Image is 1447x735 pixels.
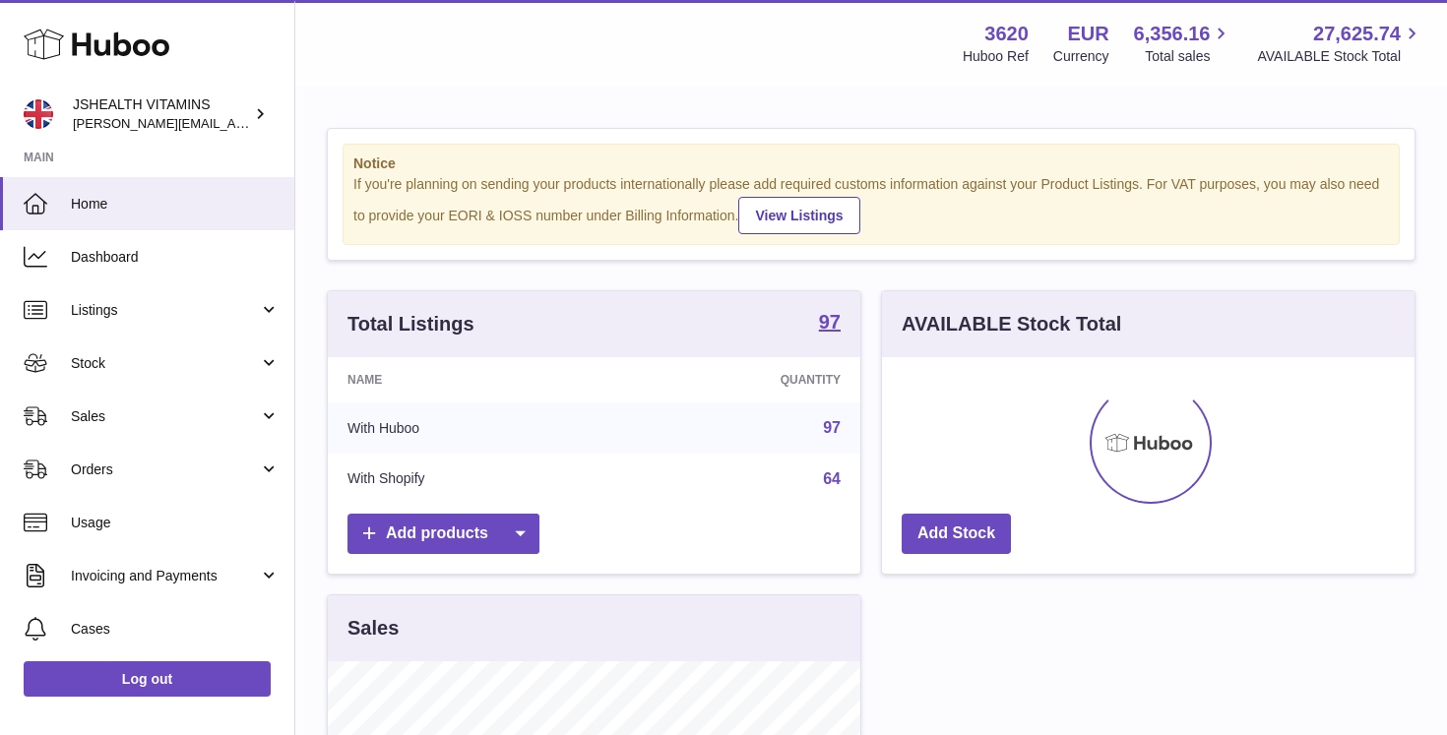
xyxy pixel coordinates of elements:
h3: AVAILABLE Stock Total [902,311,1121,337]
strong: 97 [819,312,841,332]
span: AVAILABLE Stock Total [1257,47,1423,66]
span: Home [71,195,280,214]
h3: Total Listings [347,311,474,337]
a: 64 [823,470,841,487]
a: 27,625.74 AVAILABLE Stock Total [1257,21,1423,66]
a: View Listings [738,197,859,234]
span: Dashboard [71,248,280,267]
span: Stock [71,354,259,373]
img: francesca@jshealthvitamins.com [24,99,53,129]
span: Orders [71,460,259,479]
span: Sales [71,407,259,426]
span: Invoicing and Payments [71,567,259,585]
span: 27,625.74 [1313,21,1401,47]
td: With Shopify [328,454,615,505]
a: Log out [24,661,271,697]
td: With Huboo [328,402,615,454]
div: If you're planning on sending your products internationally please add required customs informati... [353,175,1389,234]
h3: Sales [347,615,399,642]
th: Quantity [615,357,860,402]
span: Total sales [1145,47,1232,66]
div: Currency [1053,47,1109,66]
span: [PERSON_NAME][EMAIL_ADDRESS][DOMAIN_NAME] [73,115,395,131]
div: Huboo Ref [963,47,1029,66]
a: 97 [823,419,841,436]
strong: EUR [1067,21,1108,47]
strong: 3620 [984,21,1029,47]
a: 6,356.16 Total sales [1134,21,1233,66]
span: Listings [71,301,259,320]
th: Name [328,357,615,402]
a: Add products [347,514,539,554]
a: 97 [819,312,841,336]
span: Cases [71,620,280,639]
a: Add Stock [902,514,1011,554]
span: Usage [71,514,280,532]
strong: Notice [353,154,1389,173]
span: 6,356.16 [1134,21,1211,47]
div: JSHEALTH VITAMINS [73,95,250,133]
